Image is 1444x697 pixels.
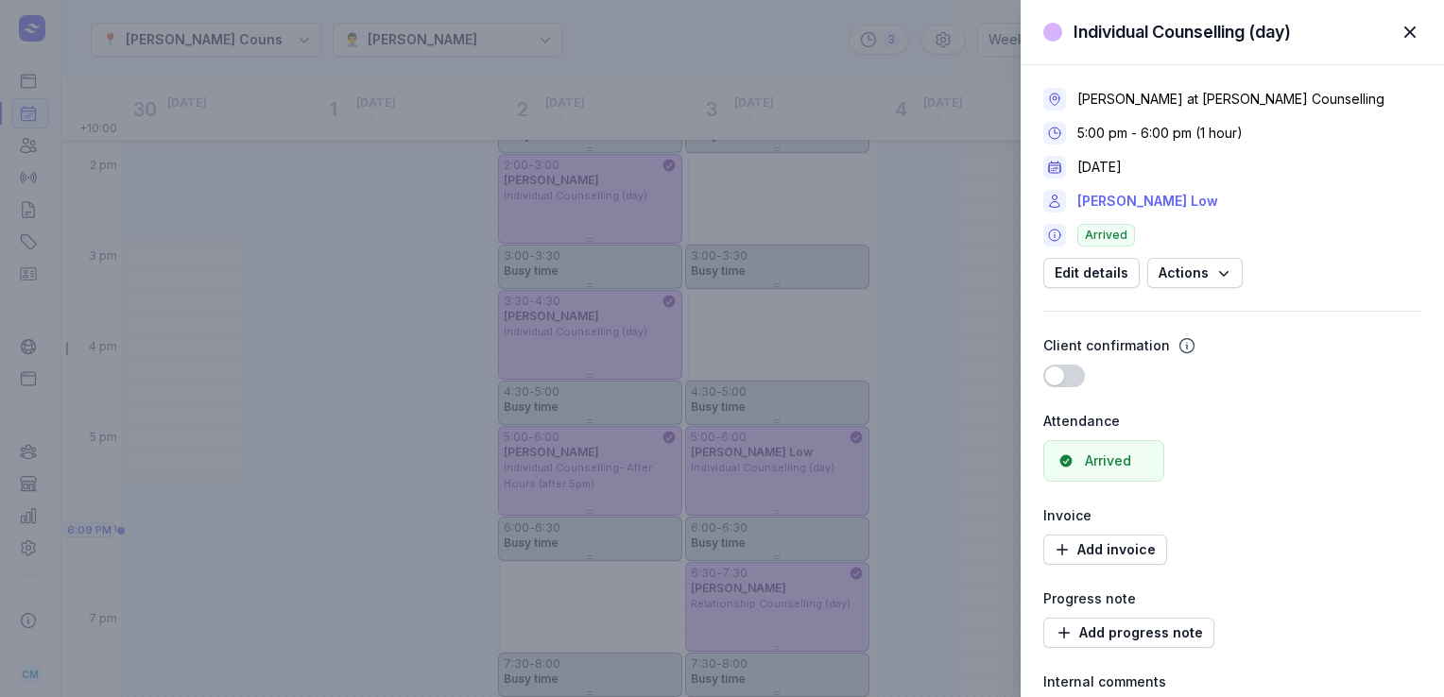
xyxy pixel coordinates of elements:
[1043,504,1421,527] div: Invoice
[1055,538,1156,561] span: Add invoice
[1043,334,1170,357] div: Client confirmation
[1077,224,1135,246] span: Arrived
[1077,124,1243,143] div: 5:00 pm - 6:00 pm (1 hour)
[1147,258,1243,288] button: Actions
[1043,258,1140,288] button: Edit details
[1074,21,1291,43] div: Individual Counselling (day)
[1077,190,1218,212] a: [PERSON_NAME] Low
[1159,262,1231,284] span: Actions
[1055,262,1128,284] span: Edit details
[1077,90,1384,109] div: [PERSON_NAME] at [PERSON_NAME] Counselling
[1077,158,1122,177] div: [DATE]
[1043,410,1421,433] div: Attendance
[1043,671,1421,693] div: Internal comments
[1055,621,1203,644] span: Add progress note
[1043,587,1421,610] div: Progress note
[1085,451,1131,470] div: Arrived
